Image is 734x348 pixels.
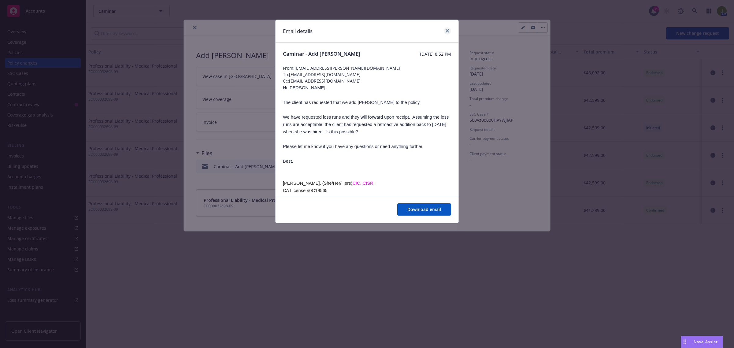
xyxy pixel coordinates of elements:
span: CIC, CISR [352,181,373,186]
span: Nova Assist [694,339,718,344]
div: Drag to move [681,336,689,348]
span: Best, [283,159,293,164]
button: Nova Assist [681,336,723,348]
span: [PERSON_NAME], (She/Her/Hers) [283,181,352,186]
